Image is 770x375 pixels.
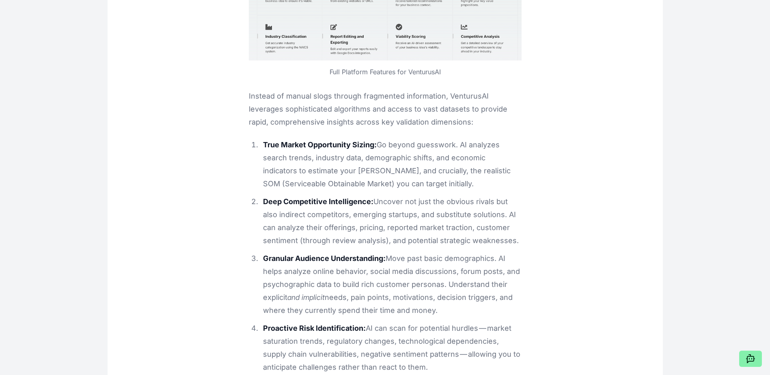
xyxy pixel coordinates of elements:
strong: Deep Competitive Intelligence: [263,197,373,206]
li: Uncover not just the obvious rivals but also indirect competitors, emerging startups, and substit... [260,195,522,247]
li: Move past basic demographics. AI helps analyze online behavior, social media discussions, forum p... [260,252,522,317]
em: and implicit [287,293,325,302]
p: Instead of manual slogs through fragmented information, VenturusAI leverages sophisticated algori... [249,90,522,129]
strong: Granular Audience Understanding: [263,254,386,263]
li: Go beyond guesswork. AI analyzes search trends, industry data, demographic shifts, and economic i... [260,138,522,190]
li: AI can scan for potential hurdles — market saturation trends, regulatory changes, technological d... [260,322,522,374]
strong: True Market Opportunity Sizing: [263,140,377,149]
strong: Proactive Risk Identification: [263,324,366,332]
figcaption: Full Platform Features for VenturusAI [249,67,522,77]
